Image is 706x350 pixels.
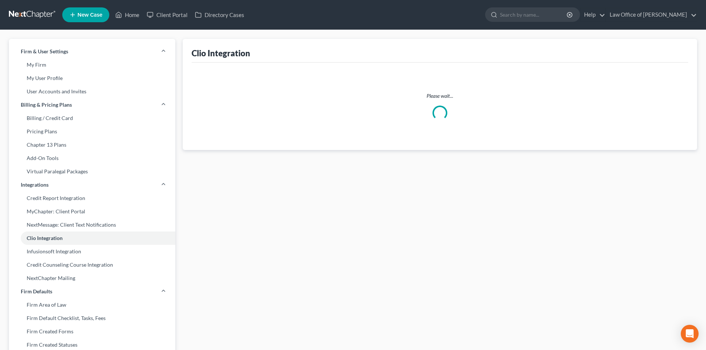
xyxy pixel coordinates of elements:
a: User Accounts and Invites [9,85,175,98]
a: Integrations [9,178,175,191]
input: Search by name... [500,8,568,21]
a: Credit Report Integration [9,191,175,205]
a: Home [112,8,143,21]
a: Billing & Pricing Plans [9,98,175,111]
span: New Case [77,12,102,18]
span: Integrations [21,181,49,189]
a: MyChapter: Client Portal [9,205,175,218]
a: Firm Default Checklist, Tasks, Fees [9,311,175,325]
div: Clio Integration [192,48,250,59]
div: Open Intercom Messenger [681,325,699,343]
p: Please wait... [198,92,682,100]
a: My Firm [9,58,175,71]
a: Firm Area of Law [9,298,175,311]
a: Directory Cases [191,8,248,21]
a: Billing / Credit Card [9,111,175,125]
a: Law Office of [PERSON_NAME] [606,8,697,21]
a: NextMessage: Client Text Notifications [9,218,175,231]
a: My User Profile [9,71,175,85]
a: Credit Counseling Course Integration [9,258,175,271]
a: Firm & User Settings [9,45,175,58]
a: Add-On Tools [9,151,175,165]
a: Help [580,8,605,21]
a: Clio Integration [9,231,175,245]
a: Pricing Plans [9,125,175,138]
a: Firm Defaults [9,285,175,298]
span: Firm Defaults [21,288,52,295]
a: Firm Created Forms [9,325,175,338]
span: Firm & User Settings [21,48,68,55]
a: Infusionsoft Integration [9,245,175,258]
a: Virtual Paralegal Packages [9,165,175,178]
a: Chapter 13 Plans [9,138,175,151]
a: NextChapter Mailing [9,271,175,285]
a: Client Portal [143,8,191,21]
span: Billing & Pricing Plans [21,101,72,109]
